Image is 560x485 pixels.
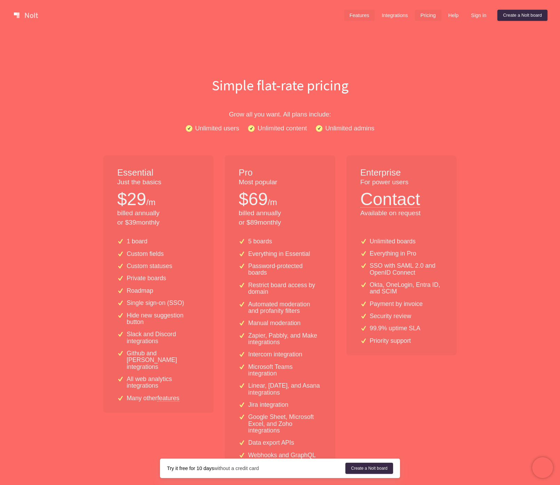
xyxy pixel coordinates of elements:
[127,350,200,370] p: Github and [PERSON_NAME] integrations
[248,414,321,434] p: Google Sheet, Microsoft Excel, and Zoho integrations
[370,262,443,276] p: SSO with SAML 2.0 and OpenID Connect
[248,382,321,396] p: Linear, [DATE], and Asana integrations
[345,463,393,474] a: Create a Nolt board
[146,196,155,208] p: /m
[127,263,172,269] p: Custom statuses
[157,395,179,401] a: features
[248,301,321,315] p: Automated moderation and profanity filters
[167,466,214,471] strong: Try it free for 10 days
[127,238,147,245] p: 1 board
[325,123,374,133] p: Unlimited admins
[248,351,303,358] p: Intercom integration
[344,10,375,21] a: Features
[127,288,153,294] p: Roadmap
[268,196,277,208] p: /m
[57,109,503,119] p: Grow all you want. All plans include:
[376,10,413,21] a: Integrations
[248,439,294,446] p: Data export APIs
[370,301,423,307] p: Payment by invoice
[239,167,321,179] h1: Pro
[370,313,411,320] p: Security review
[248,238,272,245] p: 5 boards
[257,123,307,133] p: Unlimited content
[57,75,503,95] h1: Simple flat-rate pricing
[497,10,547,21] a: Create a Nolt board
[239,178,321,187] p: Most popular
[248,251,310,257] p: Everything in Essential
[465,10,492,21] a: Sign in
[248,332,321,346] p: Zapier, Pabbly, and Make integrations
[239,187,267,211] p: $ 69
[360,209,443,218] p: Available on request
[167,465,345,472] div: without a credit card
[127,300,184,306] p: Single sign-on (SSO)
[360,178,443,187] p: For power users
[127,251,164,257] p: Custom fields
[117,209,200,227] p: billed annually or $ 39 monthly
[360,187,420,208] button: Contact
[532,457,553,478] iframe: Chatra live chat
[415,10,441,21] a: Pricing
[117,167,200,179] h1: Essential
[127,275,166,282] p: Private boards
[127,312,200,326] p: Hide new suggestion button
[248,452,321,466] p: Webhooks and GraphQL API
[127,331,200,345] p: Slack and Discord integrations
[248,282,321,296] p: Restrict board access by domain
[127,395,179,402] p: Many other
[360,167,443,179] h1: Enterprise
[127,376,200,389] p: All web analytics integrations
[370,325,421,332] p: 99.9% uptime SLA
[117,178,200,187] p: Just the basics
[248,320,301,326] p: Manual moderation
[370,282,443,295] p: Okta, OneLogin, Entra ID, and SCIM
[248,364,321,377] p: Microsoft Teams integration
[443,10,464,21] a: Help
[370,250,416,257] p: Everything in Pro
[117,187,146,211] p: $ 29
[195,123,239,133] p: Unlimited users
[248,263,321,276] p: Password-protected boards
[370,338,411,344] p: Priority support
[248,402,288,408] p: Jira integration
[370,238,416,245] p: Unlimited boards
[239,209,321,227] p: billed annually or $ 89 monthly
